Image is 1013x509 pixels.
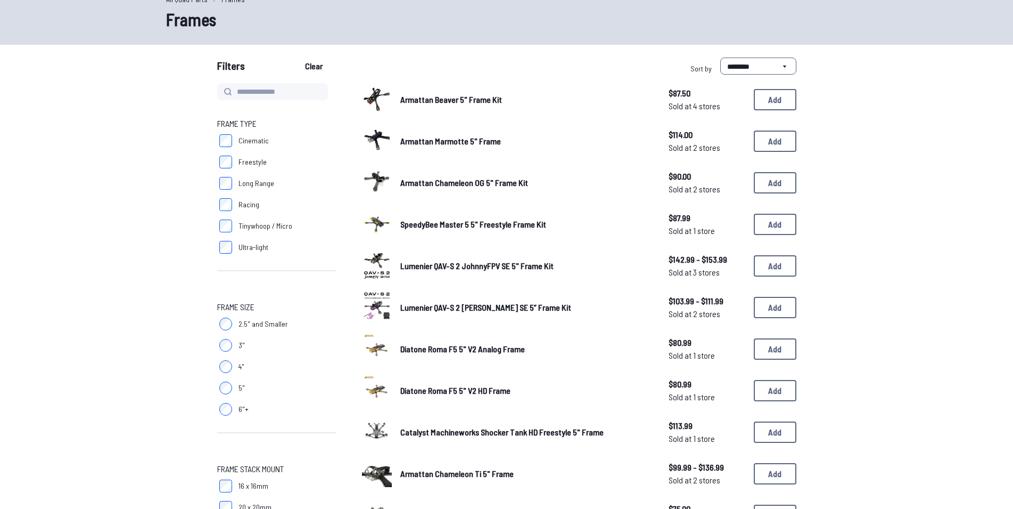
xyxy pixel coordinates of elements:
button: Add [754,463,796,484]
a: Lumenier QAV-S 2 [PERSON_NAME] SE 5” Frame Kit [400,301,652,314]
a: Armattan Marmotte 5" Frame [400,135,652,148]
a: Armattan Chameleon Ti 5" Frame [400,467,652,480]
span: Frame Stack Mount [217,463,284,475]
a: image [362,249,392,282]
span: Racing [238,199,259,210]
img: image [362,83,392,113]
input: 2.5" and Smaller [219,318,232,330]
span: $90.00 [669,170,745,183]
img: image [362,249,392,279]
span: $103.99 - $111.99 [669,295,745,308]
a: Catalyst Machineworks Shocker Tank HD Freestyle 5" Frame [400,426,652,439]
input: 6"+ [219,403,232,416]
a: image [362,125,392,158]
span: $80.99 [669,378,745,391]
span: Sold at 4 stores [669,100,745,112]
span: Sold at 1 store [669,224,745,237]
span: $114.00 [669,128,745,141]
img: image [362,374,392,404]
button: Add [754,131,796,152]
button: Add [754,214,796,235]
a: Lumenier QAV-S 2 JohnnyFPV SE 5" Frame Kit [400,260,652,272]
img: image [362,291,392,321]
span: $113.99 [669,419,745,432]
span: Sold at 2 stores [669,308,745,320]
span: Sort by [690,64,712,73]
span: Cinematic [238,135,269,146]
span: Armattan Beaver 5" Frame Kit [400,94,502,104]
a: image [362,208,392,241]
img: image [362,333,392,362]
input: Cinematic [219,134,232,147]
button: Add [754,255,796,277]
span: Catalyst Machineworks Shocker Tank HD Freestyle 5" Frame [400,427,604,437]
span: Sold at 1 store [669,432,745,445]
span: Diatone Roma F5 5" V2 Analog Frame [400,344,525,354]
a: image [362,333,392,366]
span: $99.99 - $136.99 [669,461,745,474]
a: Diatone Roma F5 5" V2 Analog Frame [400,343,652,356]
button: Add [754,422,796,443]
span: 3" [238,340,245,351]
span: 5" [238,383,245,393]
input: 16 x 16mm [219,480,232,492]
span: 16 x 16mm [238,481,268,491]
span: Frame Size [217,301,254,313]
img: image [362,416,392,446]
input: Long Range [219,177,232,190]
span: 2.5" and Smaller [238,319,288,329]
span: Ultra-light [238,242,268,253]
span: Sold at 1 store [669,349,745,362]
span: Armattan Chameleon OG 5" Frame Kit [400,177,528,188]
button: Add [754,380,796,401]
a: Armattan Beaver 5" Frame Kit [400,93,652,106]
button: Add [754,297,796,318]
span: Armattan Marmotte 5" Frame [400,136,501,146]
span: Armattan Chameleon Ti 5" Frame [400,468,514,479]
a: image [362,291,392,324]
span: Lumenier QAV-S 2 JohnnyFPV SE 5" Frame Kit [400,261,554,271]
span: $80.99 [669,336,745,349]
button: Clear [296,58,332,75]
button: Add [754,172,796,193]
span: $87.99 [669,212,745,224]
a: image [362,166,392,199]
span: Filters [217,58,245,79]
span: Lumenier QAV-S 2 [PERSON_NAME] SE 5” Frame Kit [400,302,571,312]
a: image [362,83,392,116]
span: 6"+ [238,404,249,415]
span: Sold at 2 stores [669,474,745,487]
span: Sold at 2 stores [669,183,745,196]
img: image [362,457,392,487]
a: image [362,457,392,490]
img: image [362,166,392,196]
select: Sort by [720,58,796,75]
span: Sold at 3 stores [669,266,745,279]
input: 3" [219,339,232,352]
input: Ultra-light [219,241,232,254]
input: 5" [219,382,232,394]
button: Add [754,338,796,360]
img: image [362,125,392,155]
input: Freestyle [219,156,232,168]
button: Add [754,89,796,110]
span: 4" [238,361,244,372]
input: Tinywhoop / Micro [219,220,232,232]
a: Armattan Chameleon OG 5" Frame Kit [400,176,652,189]
span: SpeedyBee Master 5 5" Freestyle Frame Kit [400,219,546,229]
input: Racing [219,198,232,211]
span: Frame Type [217,117,257,130]
span: $142.99 - $153.99 [669,253,745,266]
img: image [362,208,392,238]
a: image [362,374,392,407]
h1: Frames [166,6,847,32]
span: Sold at 1 store [669,391,745,403]
span: Diatone Roma F5 5" V2 HD Frame [400,385,510,395]
span: Sold at 2 stores [669,141,745,154]
span: Freestyle [238,157,267,167]
input: 4" [219,360,232,373]
span: Tinywhoop / Micro [238,221,292,231]
a: SpeedyBee Master 5 5" Freestyle Frame Kit [400,218,652,231]
span: $87.50 [669,87,745,100]
a: Diatone Roma F5 5" V2 HD Frame [400,384,652,397]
